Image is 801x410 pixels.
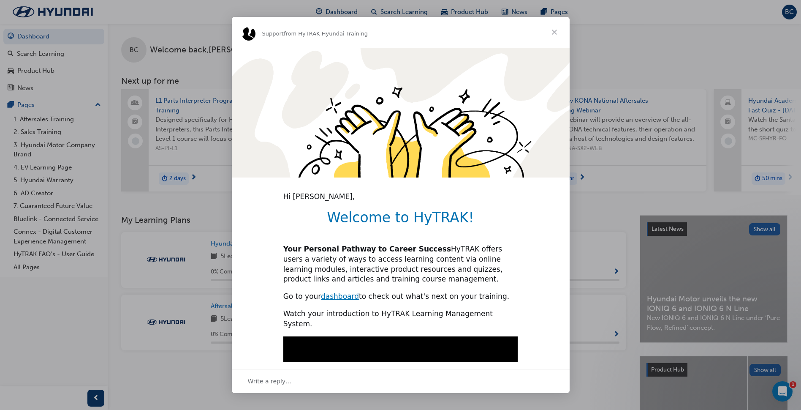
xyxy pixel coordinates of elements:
[284,30,368,37] span: from HyTRAK Hyundai Training
[283,245,451,253] b: Your Personal Pathway to Career Success
[283,244,518,284] div: HyTRAK offers users a variety of ways to access learning content via online learning modules, int...
[321,292,359,301] a: dashboard
[539,17,570,47] span: Close
[283,292,518,302] div: Go to your to check out what's next on your training.
[283,209,518,232] h1: Welcome to HyTRAK!
[232,369,570,393] div: Open conversation and reply
[248,376,292,387] span: Write a reply…
[242,27,255,41] img: Profile image for Support
[283,192,518,202] div: Hi [PERSON_NAME],
[262,30,284,37] span: Support
[283,309,518,329] div: Watch your introduction to HyTRAK Learning Management System.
